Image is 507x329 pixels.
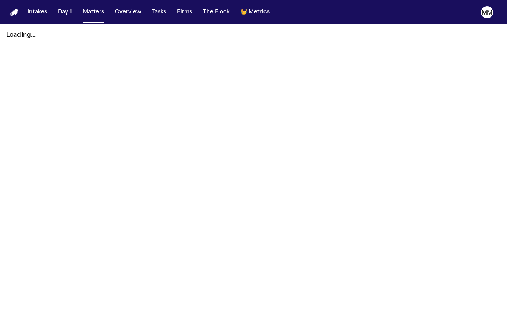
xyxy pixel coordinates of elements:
[482,10,492,16] text: MM
[240,8,247,16] span: crown
[200,5,233,19] button: The Flock
[237,5,273,19] button: crownMetrics
[249,8,270,16] span: Metrics
[6,31,501,40] p: Loading...
[80,5,107,19] button: Matters
[55,5,75,19] button: Day 1
[9,9,18,16] a: Home
[9,9,18,16] img: Finch Logo
[112,5,144,19] button: Overview
[149,5,169,19] button: Tasks
[25,5,50,19] button: Intakes
[174,5,195,19] button: Firms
